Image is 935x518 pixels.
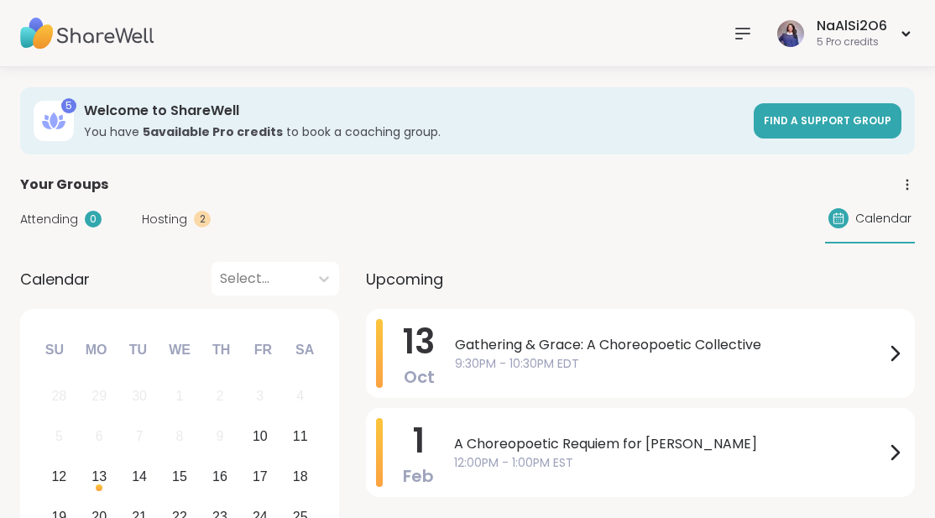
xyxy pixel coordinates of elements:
div: 30 [132,385,147,407]
div: Not available Sunday, October 5th, 2025 [41,419,77,455]
div: 5 Pro credits [817,35,887,50]
div: 9 [216,425,223,447]
div: Not available Tuesday, October 7th, 2025 [122,419,158,455]
div: 12 [51,465,66,488]
div: 15 [172,465,187,488]
div: Not available Friday, October 3rd, 2025 [242,379,278,415]
span: Calendar [855,210,911,228]
div: 11 [293,425,308,447]
div: 5 [55,425,63,447]
div: Choose Sunday, October 12th, 2025 [41,459,77,495]
div: 2 [194,211,211,228]
div: Not available Thursday, October 2nd, 2025 [202,379,238,415]
h3: Welcome to ShareWell [84,102,744,120]
span: Upcoming [366,268,443,290]
span: 13 [403,318,435,365]
div: Not available Tuesday, September 30th, 2025 [122,379,158,415]
div: 6 [96,425,103,447]
div: 29 [91,385,107,407]
h3: You have to book a coaching group. [84,123,744,140]
span: Calendar [20,268,90,290]
span: Attending [20,211,78,228]
div: Not available Sunday, September 28th, 2025 [41,379,77,415]
div: Not available Wednesday, October 8th, 2025 [162,419,198,455]
div: Choose Wednesday, October 15th, 2025 [162,459,198,495]
div: Fr [244,332,281,369]
div: Choose Saturday, October 11th, 2025 [282,419,318,455]
div: 18 [293,465,308,488]
div: Sa [286,332,323,369]
span: Find a support group [764,113,891,128]
b: 5 available Pro credit s [143,123,283,140]
div: 4 [296,385,304,407]
img: NaAlSi2O6 [777,20,804,47]
div: 1 [176,385,184,407]
div: Choose Friday, October 17th, 2025 [242,459,278,495]
span: Hosting [142,211,187,228]
div: Choose Friday, October 10th, 2025 [242,419,278,455]
span: Oct [404,365,435,389]
div: 2 [216,385,223,407]
a: Find a support group [754,103,901,139]
div: 17 [253,465,268,488]
div: 28 [51,385,66,407]
div: Not available Wednesday, October 1st, 2025 [162,379,198,415]
div: 16 [212,465,227,488]
div: 5 [61,98,76,113]
div: 10 [253,425,268,447]
div: Choose Tuesday, October 14th, 2025 [122,459,158,495]
span: A Choreopoetic Requiem for [PERSON_NAME] [454,434,885,454]
div: Tu [119,332,156,369]
div: 7 [136,425,144,447]
div: 14 [132,465,147,488]
div: Not available Monday, September 29th, 2025 [81,379,118,415]
div: Su [36,332,73,369]
span: Feb [403,464,434,488]
span: 12:00PM - 1:00PM EST [454,454,885,472]
div: Not available Thursday, October 9th, 2025 [202,419,238,455]
div: Not available Saturday, October 4th, 2025 [282,379,318,415]
div: Th [203,332,240,369]
div: Choose Saturday, October 18th, 2025 [282,459,318,495]
div: Not available Monday, October 6th, 2025 [81,419,118,455]
div: 0 [85,211,102,228]
img: ShareWell Nav Logo [20,4,154,63]
span: Your Groups [20,175,108,195]
div: Choose Thursday, October 16th, 2025 [202,459,238,495]
div: NaAlSi2O6 [817,17,887,35]
div: Mo [77,332,114,369]
span: 1 [413,417,425,464]
div: We [161,332,198,369]
div: 13 [91,465,107,488]
span: 9:30PM - 10:30PM EDT [455,355,885,373]
div: 8 [176,425,184,447]
span: Gathering & Grace: A Choreopoetic Collective [455,335,885,355]
div: Choose Monday, October 13th, 2025 [81,459,118,495]
div: 3 [256,385,264,407]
